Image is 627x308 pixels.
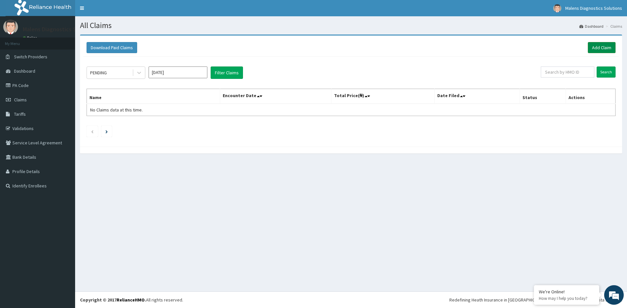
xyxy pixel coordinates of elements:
[434,89,520,104] th: Date Filed
[566,89,615,104] th: Actions
[541,66,594,78] input: Search by HMO ID
[80,297,146,303] strong: Copyright © 2017 .
[117,297,145,303] a: RelianceHMO
[14,54,47,60] span: Switch Providers
[14,111,26,117] span: Tariffs
[520,89,566,104] th: Status
[75,291,627,308] footer: All rights reserved.
[565,5,622,11] span: Malens Diagnostics Solutions
[331,89,434,104] th: Total Price(₦)
[539,296,594,301] p: How may I help you today?
[90,107,143,113] span: No Claims data at this time.
[91,128,94,134] a: Previous page
[14,68,35,74] span: Dashboard
[579,23,603,29] a: Dashboard
[87,89,220,104] th: Name
[588,42,616,53] a: Add Claim
[3,20,18,34] img: User Image
[14,97,27,103] span: Claims
[597,66,616,78] input: Search
[211,66,243,79] button: Filter Claims
[449,297,622,303] div: Redefining Heath Insurance in [GEOGRAPHIC_DATA] using Telemedicine and Data Science!
[105,128,108,134] a: Next page
[539,289,594,295] div: We're Online!
[149,66,207,78] input: Select Month and Year
[87,42,137,53] button: Download Paid Claims
[23,26,97,32] p: Malens Diagnostics Solutions
[553,4,561,12] img: User Image
[220,89,331,104] th: Encounter Date
[80,21,622,30] h1: All Claims
[90,69,107,76] div: PENDING
[604,23,622,29] li: Claims
[23,36,39,40] a: Online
